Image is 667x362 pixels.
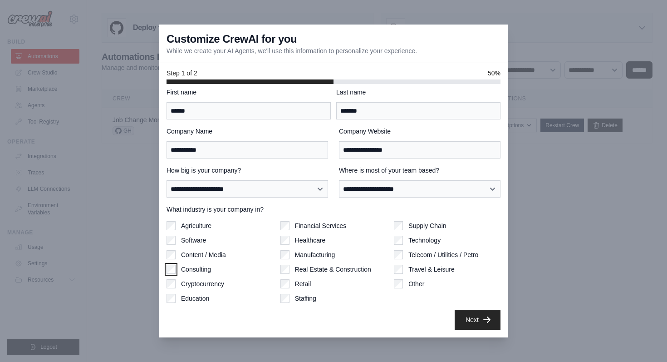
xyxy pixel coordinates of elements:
[181,279,224,288] label: Cryptocurrency
[295,265,371,274] label: Real Estate & Construction
[167,127,328,136] label: Company Name
[181,250,226,259] label: Content / Media
[295,221,347,230] label: Financial Services
[408,250,478,259] label: Telecom / Utilities / Petro
[181,294,209,303] label: Education
[295,279,311,288] label: Retail
[167,166,328,175] label: How big is your company?
[408,265,454,274] label: Travel & Leisure
[167,69,197,78] span: Step 1 of 2
[408,279,424,288] label: Other
[181,221,211,230] label: Agriculture
[622,318,667,362] iframe: Chat Widget
[339,166,500,175] label: Where is most of your team based?
[295,294,316,303] label: Staffing
[408,236,441,245] label: Technology
[336,88,500,97] label: Last name
[295,236,326,245] label: Healthcare
[339,127,500,136] label: Company Website
[408,221,446,230] label: Supply Chain
[181,236,206,245] label: Software
[181,265,211,274] label: Consulting
[488,69,500,78] span: 50%
[295,250,335,259] label: Manufacturing
[167,46,417,55] p: While we create your AI Agents, we'll use this information to personalize your experience.
[167,88,331,97] label: First name
[167,32,297,46] h3: Customize CrewAI for you
[455,310,500,330] button: Next
[167,205,500,214] label: What industry is your company in?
